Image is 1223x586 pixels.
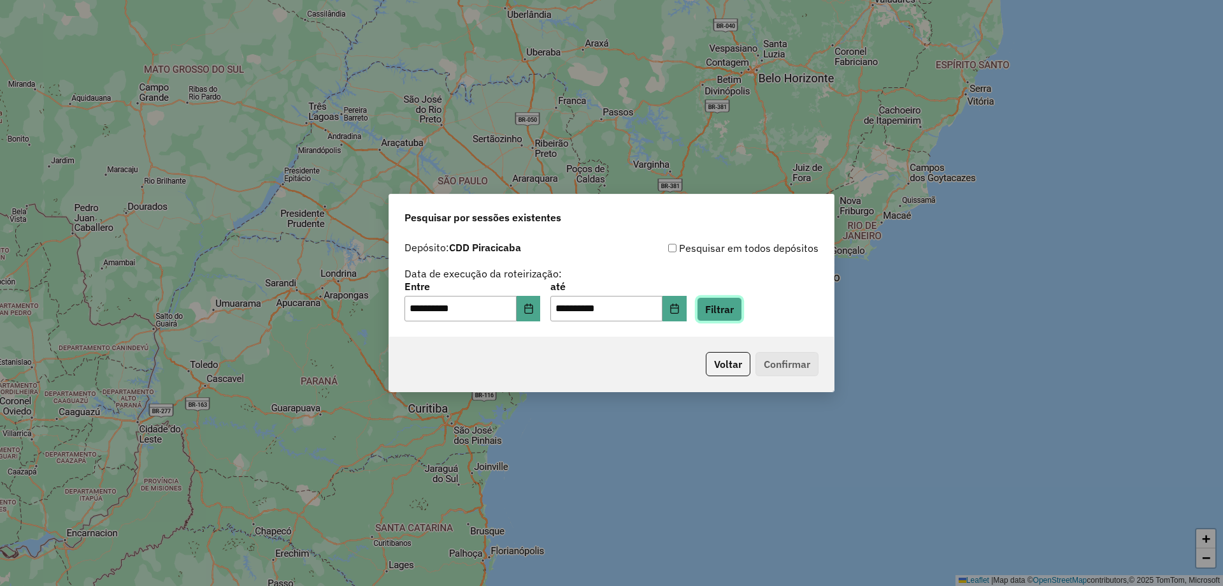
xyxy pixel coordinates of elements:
button: Choose Date [517,296,541,321]
button: Choose Date [662,296,687,321]
label: Depósito: [404,240,521,255]
strong: CDD Piracicaba [449,241,521,254]
div: Pesquisar em todos depósitos [611,240,819,256]
label: Entre [404,279,540,294]
label: até [550,279,686,294]
button: Filtrar [697,297,742,321]
button: Voltar [706,352,750,376]
span: Pesquisar por sessões existentes [404,210,561,225]
label: Data de execução da roteirização: [404,266,562,281]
